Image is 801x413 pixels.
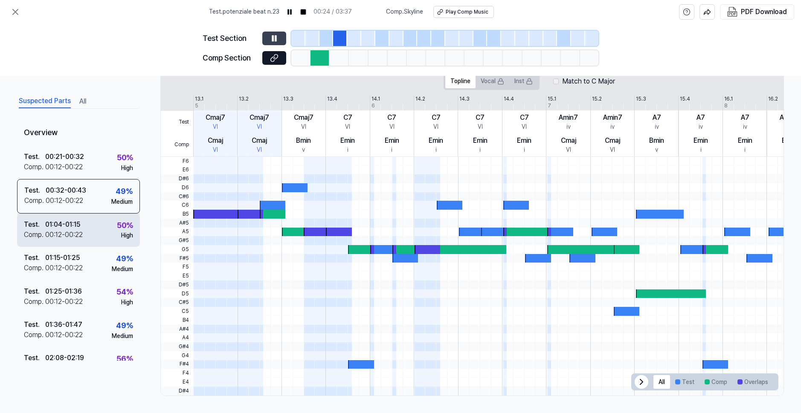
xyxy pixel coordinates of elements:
div: i [744,146,746,154]
div: VI [345,123,350,131]
span: G#5 [161,236,193,245]
div: A7 [653,113,661,123]
div: iv [655,123,659,131]
div: Comp . [24,263,45,273]
div: 6 [371,102,375,110]
span: Test . potenziale beat n.23 [209,8,279,16]
div: 00:21 - 00:32 [45,152,84,162]
span: D6 [161,183,193,192]
div: Cmaj [605,136,620,146]
div: VI [213,123,218,131]
div: Cmaj7 [294,113,313,123]
div: Test . [24,253,45,263]
div: Overview [17,121,140,146]
span: Comp . Skyline [386,8,423,16]
div: 00:12 - 00:22 [45,229,83,240]
label: Match to C Major [562,76,615,87]
div: 13.1 [195,95,203,103]
div: High [121,231,133,240]
div: Medium [112,332,133,340]
div: Amin7 [780,113,799,123]
div: 56 % [116,353,133,365]
span: G5 [161,245,193,254]
div: A7 [697,113,705,123]
span: F#4 [161,360,193,369]
div: Play Comp Music [446,9,488,16]
button: Topline [445,75,476,88]
div: Medium [112,265,133,273]
div: iv [743,123,747,131]
div: 49 % [116,185,133,198]
div: Cmaj [252,136,267,146]
div: 15.4 [680,95,690,103]
button: Play Comp Music [433,6,494,18]
div: 13.3 [283,95,293,103]
div: VI [478,123,483,131]
button: All [79,95,86,108]
span: C#6 [161,192,193,201]
div: i [524,146,525,154]
span: B4 [161,316,193,325]
span: A#4 [161,325,193,334]
div: 50 % [117,151,133,164]
div: Test . [24,185,46,196]
div: Emin [473,136,488,146]
div: 7 [548,102,551,110]
span: E5 [161,271,193,280]
div: 5 [195,102,198,110]
span: G#4 [161,342,193,351]
div: VI [433,123,438,131]
button: PDF Download [726,5,789,19]
div: Comp . [24,296,45,306]
span: D#5 [161,280,193,289]
div: i [479,146,481,154]
div: Cmaj7 [250,113,269,123]
button: Overlaps [732,375,773,389]
button: Suspected Parts [19,95,71,108]
div: Emin [782,136,796,146]
button: Inst [509,75,538,88]
button: Vocal [476,75,509,88]
div: Bmin [296,136,311,146]
button: Comp [699,375,732,389]
div: 00:12 - 00:22 [45,162,83,172]
div: 13.2 [239,95,249,103]
div: Test . [24,219,45,229]
div: 50 % [117,219,133,231]
div: 16.2 [768,95,778,103]
span: E4 [161,378,193,387]
div: High [121,164,133,172]
div: 01:15 - 01:25 [45,253,80,263]
span: C5 [161,307,193,316]
span: F4 [161,369,193,378]
div: 15.1 [548,95,556,103]
div: 00:12 - 00:22 [45,330,83,340]
div: Test . [24,320,45,330]
div: 00:12 - 00:22 [45,263,83,273]
div: Test . [24,286,45,296]
span: G4 [161,351,193,360]
div: 00:32 - 00:43 [46,185,86,196]
div: 15.2 [592,95,602,103]
div: i [391,146,392,154]
div: 14.2 [415,95,425,103]
div: 00:12 - 00:22 [45,296,83,306]
div: VI [566,146,571,154]
div: C7 [343,113,352,123]
div: C7 [387,113,396,123]
img: PDF Download [727,7,737,17]
button: help [679,4,694,20]
div: 13.4 [327,95,337,103]
div: Emin [385,136,399,146]
div: Cmaj7 [206,113,225,123]
span: Comp [161,133,193,156]
div: Emin [517,136,531,146]
span: Test [161,111,193,134]
span: D#6 [161,174,193,183]
div: VI [257,146,262,154]
span: A5 [161,227,193,236]
div: Emin [340,136,355,146]
span: F6 [161,157,193,166]
div: C7 [520,113,529,123]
